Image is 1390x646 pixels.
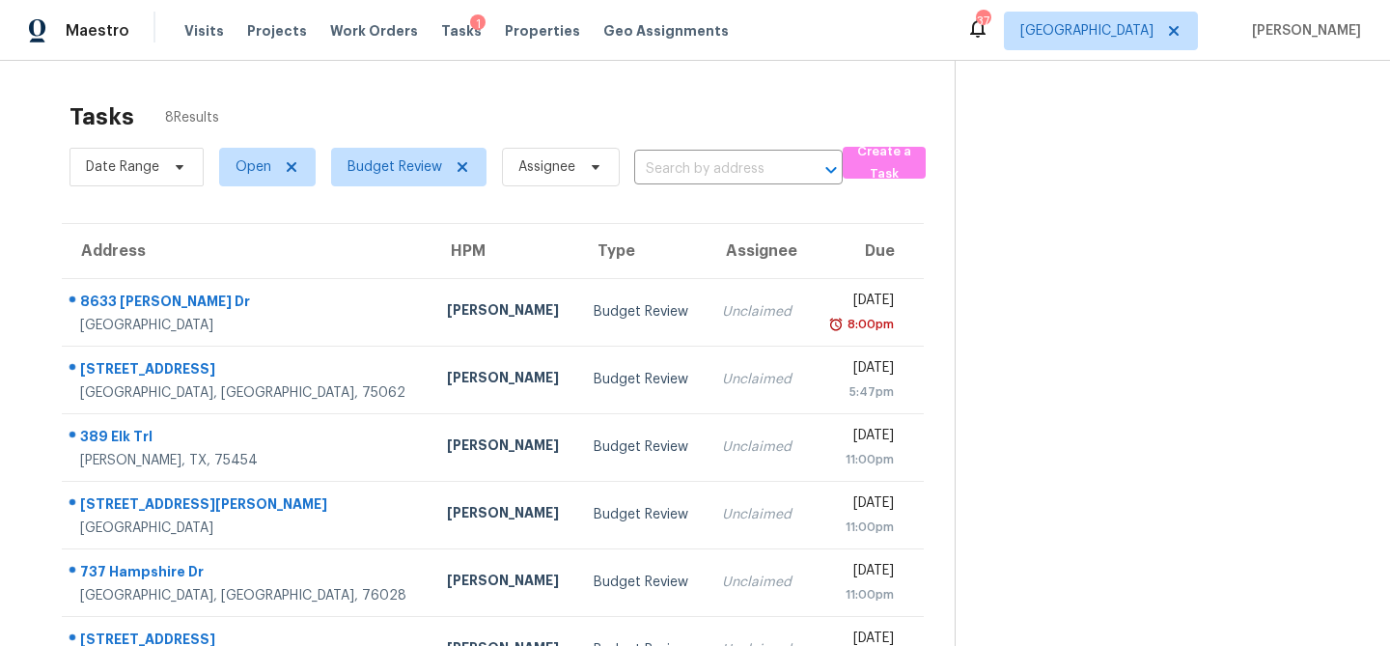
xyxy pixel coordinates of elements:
[1020,21,1154,41] span: [GEOGRAPHIC_DATA]
[80,316,416,335] div: [GEOGRAPHIC_DATA]
[80,586,416,605] div: [GEOGRAPHIC_DATA], [GEOGRAPHIC_DATA], 76028
[594,573,691,592] div: Budget Review
[80,359,416,383] div: [STREET_ADDRESS]
[825,291,894,315] div: [DATE]
[825,493,894,518] div: [DATE]
[594,437,691,457] div: Budget Review
[810,224,924,278] th: Due
[843,147,926,179] button: Create a Task
[447,571,563,595] div: [PERSON_NAME]
[825,561,894,585] div: [DATE]
[825,382,894,402] div: 5:47pm
[722,505,794,524] div: Unclaimed
[825,358,894,382] div: [DATE]
[594,302,691,322] div: Budget Review
[825,585,894,604] div: 11:00pm
[330,21,418,41] span: Work Orders
[722,573,794,592] div: Unclaimed
[431,224,578,278] th: HPM
[66,21,129,41] span: Maestro
[86,157,159,177] span: Date Range
[69,107,134,126] h2: Tasks
[80,519,416,538] div: [GEOGRAPHIC_DATA]
[518,157,575,177] span: Assignee
[825,426,894,450] div: [DATE]
[447,435,563,460] div: [PERSON_NAME]
[707,224,810,278] th: Assignee
[470,14,486,34] div: 1
[722,437,794,457] div: Unclaimed
[578,224,707,278] th: Type
[594,505,691,524] div: Budget Review
[80,427,416,451] div: 389 Elk Trl
[236,157,271,177] span: Open
[80,494,416,519] div: [STREET_ADDRESS][PERSON_NAME]
[441,24,482,38] span: Tasks
[80,562,416,586] div: 737 Hampshire Dr
[722,302,794,322] div: Unclaimed
[447,503,563,527] div: [PERSON_NAME]
[1244,21,1361,41] span: [PERSON_NAME]
[634,154,789,184] input: Search by address
[976,12,989,31] div: 37
[247,21,307,41] span: Projects
[844,315,894,334] div: 8:00pm
[852,141,916,185] span: Create a Task
[828,315,844,334] img: Overdue Alarm Icon
[818,156,845,183] button: Open
[347,157,442,177] span: Budget Review
[825,518,894,537] div: 11:00pm
[447,368,563,392] div: [PERSON_NAME]
[722,370,794,389] div: Unclaimed
[165,108,219,127] span: 8 Results
[80,451,416,470] div: [PERSON_NAME], TX, 75454
[184,21,224,41] span: Visits
[603,21,729,41] span: Geo Assignments
[80,383,416,403] div: [GEOGRAPHIC_DATA], [GEOGRAPHIC_DATA], 75062
[825,450,894,469] div: 11:00pm
[594,370,691,389] div: Budget Review
[80,292,416,316] div: 8633 [PERSON_NAME] Dr
[62,224,431,278] th: Address
[505,21,580,41] span: Properties
[447,300,563,324] div: [PERSON_NAME]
